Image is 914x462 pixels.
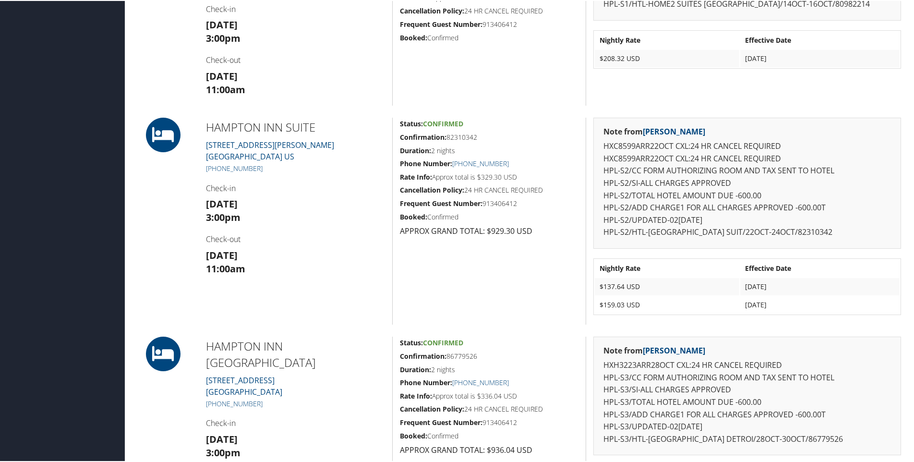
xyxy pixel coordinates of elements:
strong: 3:00pm [206,210,241,223]
h5: 2 nights [400,364,578,374]
span: Confirmed [423,337,463,346]
h4: Check-in [206,182,385,193]
h5: Confirmed [400,32,578,42]
p: APPROX GRAND TOTAL: $936.04 USD [400,443,578,456]
td: $159.03 USD [595,295,739,313]
a: [PHONE_NUMBER] [452,377,509,386]
th: Nightly Rate [595,259,739,276]
strong: 11:00am [206,261,245,274]
td: [DATE] [740,49,900,66]
strong: Frequent Guest Number: [400,417,482,426]
a: [PHONE_NUMBER] [452,158,509,167]
strong: Cancellation Policy: [400,403,464,413]
strong: Duration: [400,364,431,373]
strong: [DATE] [206,69,238,82]
strong: Note from [603,125,705,136]
strong: [DATE] [206,17,238,30]
h4: Check-in [206,3,385,13]
h4: Check-out [206,233,385,243]
strong: Confirmation: [400,132,446,141]
span: Confirmed [423,118,463,127]
strong: Status: [400,118,423,127]
h4: Check-in [206,417,385,427]
h2: HAMPTON INN SUITE [206,118,385,134]
h5: 86779526 [400,351,578,360]
td: $137.64 USD [595,277,739,294]
strong: Booked: [400,211,427,220]
h5: 24 HR CANCEL REQUIRED [400,184,578,194]
strong: Phone Number: [400,158,452,167]
h5: Approx total is $329.30 USD [400,171,578,181]
strong: 3:00pm [206,31,241,44]
th: Nightly Rate [595,31,739,48]
strong: Confirmation: [400,351,446,360]
h5: Approx total is $336.04 USD [400,390,578,400]
strong: Booked: [400,430,427,439]
a: [PERSON_NAME] [643,125,705,136]
a: [STREET_ADDRESS][PERSON_NAME][GEOGRAPHIC_DATA] US [206,139,334,161]
a: [PHONE_NUMBER] [206,398,263,407]
strong: [DATE] [206,432,238,445]
strong: Rate Info: [400,171,432,181]
a: [PHONE_NUMBER] [206,163,263,172]
strong: 11:00am [206,82,245,95]
h2: HAMPTON INN [GEOGRAPHIC_DATA] [206,337,385,369]
strong: [DATE] [206,248,238,261]
h4: Check-out [206,54,385,64]
td: [DATE] [740,277,900,294]
h5: 913406412 [400,417,578,426]
h5: 913406412 [400,198,578,207]
p: HXC8599ARR22OCT CXL:24 HR CANCEL REQUIRED HXC8599ARR22OCT CXL:24 HR CANCEL REQUIRED HPL-S2/CC FOR... [603,139,891,238]
strong: Booked: [400,32,427,41]
a: [STREET_ADDRESS][GEOGRAPHIC_DATA] [206,374,282,396]
strong: Duration: [400,145,431,154]
h5: Confirmed [400,430,578,440]
h5: 24 HR CANCEL REQUIRED [400,403,578,413]
p: HXH3223ARR28OCT CXL:24 HR CANCEL REQUIRED HPL-S3/CC FORM AUTHORIZING ROOM AND TAX SENT TO HOTEL H... [603,358,891,444]
strong: Phone Number: [400,377,452,386]
h5: 24 HR CANCEL REQUIRED [400,5,578,15]
td: [DATE] [740,295,900,313]
strong: Frequent Guest Number: [400,198,482,207]
th: Effective Date [740,31,900,48]
h5: 2 nights [400,145,578,155]
strong: Status: [400,337,423,346]
strong: 3:00pm [206,445,241,458]
strong: Rate Info: [400,390,432,400]
h5: Confirmed [400,211,578,221]
h5: 82310342 [400,132,578,141]
strong: [DATE] [206,196,238,209]
th: Effective Date [740,259,900,276]
strong: Cancellation Policy: [400,5,464,14]
p: APPROX GRAND TOTAL: $929.30 USD [400,224,578,237]
a: [PERSON_NAME] [643,344,705,355]
strong: Frequent Guest Number: [400,19,482,28]
strong: Cancellation Policy: [400,184,464,194]
h5: 913406412 [400,19,578,28]
strong: Note from [603,344,705,355]
td: $208.32 USD [595,49,739,66]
